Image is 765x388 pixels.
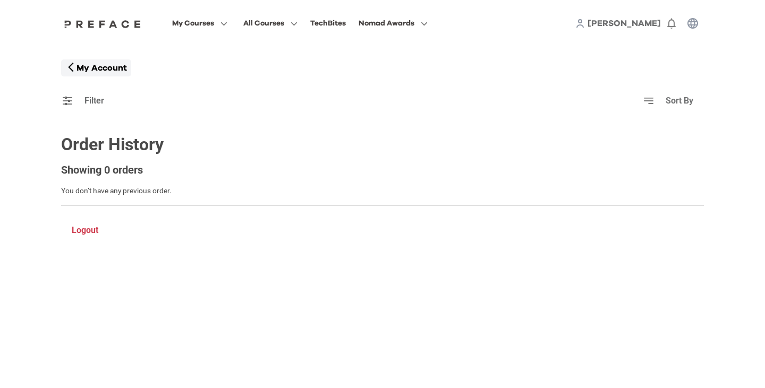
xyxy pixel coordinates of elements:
[72,224,98,237] p: Logout
[61,163,704,177] h5: Showing 0 orders
[61,59,131,76] button: My Account
[61,219,109,242] button: Logout
[172,17,214,30] span: My Courses
[169,16,231,30] button: My Courses
[61,132,704,157] p: Order History
[588,17,661,30] a: [PERSON_NAME]
[240,16,301,30] button: All Courses
[666,94,693,107] p: Sort By
[74,89,115,113] button: Filter
[588,19,661,28] span: [PERSON_NAME]
[310,17,346,30] div: TechBites
[84,94,104,107] p: Filter
[359,17,414,30] span: Nomad Awards
[62,20,143,28] img: Preface Logo
[76,62,127,74] p: My Account
[62,19,143,28] a: Preface Logo
[61,185,704,196] p: You don’t have any previous order.
[243,17,284,30] span: All Courses
[355,16,431,30] button: Nomad Awards
[655,89,704,113] button: Sort By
